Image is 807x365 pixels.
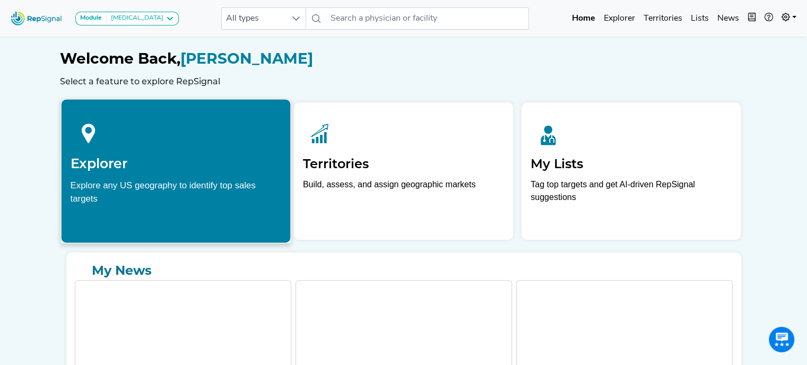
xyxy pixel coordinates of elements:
[60,76,748,86] h6: Select a feature to explore RepSignal
[107,14,163,23] div: [MEDICAL_DATA]
[743,8,760,29] button: Intel Book
[294,102,513,240] a: TerritoriesBuild, assess, and assign geographic markets
[70,155,281,171] h2: Explorer
[303,157,504,172] h2: Territories
[326,7,529,30] input: Search a physician or facility
[713,8,743,29] a: News
[687,8,713,29] a: Lists
[639,8,687,29] a: Territories
[568,8,600,29] a: Home
[222,8,285,29] span: All types
[60,50,748,68] h1: [PERSON_NAME]
[303,178,504,210] p: Build, assess, and assign geographic markets
[75,261,733,280] a: My News
[60,49,180,67] span: Welcome Back,
[60,99,291,243] a: ExplorerExplore any US geography to identify top sales targets
[70,178,281,205] div: Explore any US geography to identify top sales targets
[80,15,102,21] strong: Module
[531,157,732,172] h2: My Lists
[600,8,639,29] a: Explorer
[531,178,732,210] p: Tag top targets and get AI-driven RepSignal suggestions
[75,12,179,25] button: Module[MEDICAL_DATA]
[522,102,741,240] a: My ListsTag top targets and get AI-driven RepSignal suggestions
